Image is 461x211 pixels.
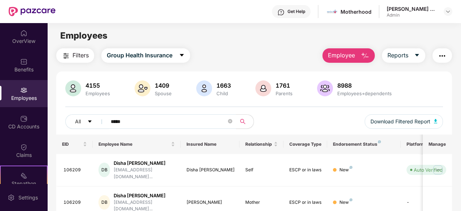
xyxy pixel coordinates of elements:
span: Employee [328,51,355,60]
div: Child [215,91,232,96]
div: 1409 [153,82,173,89]
img: svg+xml;base64,PHN2ZyB4bWxucz0iaHR0cDovL3d3dy53My5vcmcvMjAwMC9zdmciIHdpZHRoPSI4IiBoZWlnaHQ9IjgiIH... [350,166,352,169]
div: 106209 [63,199,87,206]
img: svg+xml;base64,PHN2ZyBpZD0iSG9tZSIgeG1sbnM9Imh0dHA6Ly93d3cudzMub3JnLzIwMDAvc3ZnIiB3aWR0aD0iMjAiIG... [20,30,27,37]
img: svg+xml;base64,PHN2ZyB4bWxucz0iaHR0cDovL3d3dy53My5vcmcvMjAwMC9zdmciIHdpZHRoPSI4IiBoZWlnaHQ9IjgiIH... [350,198,352,201]
button: Group Health Insurancecaret-down [101,48,190,63]
img: svg+xml;base64,PHN2ZyB4bWxucz0iaHR0cDovL3d3dy53My5vcmcvMjAwMC9zdmciIHdpZHRoPSI4IiBoZWlnaHQ9IjgiIH... [378,140,381,143]
span: Employee Name [98,141,170,147]
div: Get Help [287,9,305,14]
button: Employee [322,48,375,63]
th: Insured Name [181,135,240,154]
th: Coverage Type [284,135,328,154]
div: DB [98,195,110,210]
span: close-circle [228,118,232,125]
div: [EMAIL_ADDRESS][DOMAIN_NAME]... [114,167,175,180]
div: Spouse [153,91,173,96]
img: motherhood%20_%20logo.png [327,6,337,17]
div: DB [98,163,110,177]
div: 1761 [274,82,294,89]
div: ESCP or in laws [289,167,322,173]
div: Motherhood [341,8,372,15]
span: Download Filtered Report [370,118,430,126]
img: svg+xml;base64,PHN2ZyB4bWxucz0iaHR0cDovL3d3dy53My5vcmcvMjAwMC9zdmciIHhtbG5zOnhsaW5rPSJodHRwOi8vd3... [255,80,271,96]
div: Self [245,167,278,173]
div: 8988 [336,82,393,89]
div: Mother [245,199,278,206]
span: caret-down [179,52,185,59]
span: Employees [60,30,107,41]
span: Filters [73,51,89,60]
button: Allcaret-down [65,114,109,129]
span: search [236,119,250,124]
div: ESCP or in laws [289,199,322,206]
img: svg+xml;base64,PHN2ZyB4bWxucz0iaHR0cDovL3d3dy53My5vcmcvMjAwMC9zdmciIHhtbG5zOnhsaW5rPSJodHRwOi8vd3... [196,80,212,96]
span: All [75,118,81,126]
img: svg+xml;base64,PHN2ZyB4bWxucz0iaHR0cDovL3d3dy53My5vcmcvMjAwMC9zdmciIHhtbG5zOnhsaW5rPSJodHRwOi8vd3... [317,80,333,96]
div: Platform Status [407,141,446,147]
div: Stepathon [1,180,47,187]
div: 106209 [63,167,87,173]
img: svg+xml;base64,PHN2ZyB4bWxucz0iaHR0cDovL3d3dy53My5vcmcvMjAwMC9zdmciIHhtbG5zOnhsaW5rPSJodHRwOi8vd3... [135,80,150,96]
div: Parents [274,91,294,96]
div: Admin [387,12,437,18]
div: Disha [PERSON_NAME] [186,167,234,173]
div: [PERSON_NAME] [186,199,234,206]
div: Endorsement Status [333,141,395,147]
img: svg+xml;base64,PHN2ZyBpZD0iQ2xhaW0iIHhtbG5zPSJodHRwOi8vd3d3LnczLm9yZy8yMDAwL3N2ZyIgd2lkdGg9IjIwIi... [20,144,27,151]
span: caret-down [87,119,92,125]
span: caret-down [414,52,420,59]
th: Manage [423,135,452,154]
span: Relationship [245,141,272,147]
div: 1663 [215,82,232,89]
div: Employees [84,91,111,96]
img: svg+xml;base64,PHN2ZyB4bWxucz0iaHR0cDovL3d3dy53My5vcmcvMjAwMC9zdmciIHdpZHRoPSIyNCIgaGVpZ2h0PSIyNC... [62,52,70,60]
span: EID [62,141,82,147]
th: Employee Name [93,135,181,154]
button: search [236,114,254,129]
div: New [339,199,352,206]
img: svg+xml;base64,PHN2ZyBpZD0iRHJvcGRvd24tMzJ4MzIiIHhtbG5zPSJodHRwOi8vd3d3LnczLm9yZy8yMDAwL3N2ZyIgd2... [445,9,451,14]
div: New [339,167,352,173]
div: [PERSON_NAME] G C [387,5,437,12]
span: Group Health Insurance [107,51,172,60]
button: Filters [56,48,94,63]
div: Employees+dependents [336,91,393,96]
div: Disha [PERSON_NAME] [114,160,175,167]
span: close-circle [228,119,232,123]
button: Reportscaret-down [382,48,425,63]
div: Auto Verified [414,166,443,173]
img: svg+xml;base64,PHN2ZyB4bWxucz0iaHR0cDovL3d3dy53My5vcmcvMjAwMC9zdmciIHhtbG5zOnhsaW5rPSJodHRwOi8vd3... [65,80,81,96]
img: svg+xml;base64,PHN2ZyBpZD0iRW1wbG95ZWVzIiB4bWxucz0iaHR0cDovL3d3dy53My5vcmcvMjAwMC9zdmciIHdpZHRoPS... [20,87,27,94]
div: Settings [16,194,40,201]
img: svg+xml;base64,PHN2ZyB4bWxucz0iaHR0cDovL3d3dy53My5vcmcvMjAwMC9zdmciIHhtbG5zOnhsaW5rPSJodHRwOi8vd3... [434,119,438,123]
img: svg+xml;base64,PHN2ZyBpZD0iU2V0dGluZy0yMHgyMCIgeG1sbnM9Imh0dHA6Ly93d3cudzMub3JnLzIwMDAvc3ZnIiB3aW... [8,194,15,201]
img: svg+xml;base64,PHN2ZyBpZD0iQ0RfQWNjb3VudHMiIGRhdGEtbmFtZT0iQ0QgQWNjb3VudHMiIHhtbG5zPSJodHRwOi8vd3... [20,115,27,122]
div: 4155 [84,82,111,89]
img: svg+xml;base64,PHN2ZyB4bWxucz0iaHR0cDovL3d3dy53My5vcmcvMjAwMC9zdmciIHhtbG5zOnhsaW5rPSJodHRwOi8vd3... [361,52,369,60]
img: New Pazcare Logo [9,7,56,16]
img: manageButton [432,164,444,176]
img: svg+xml;base64,PHN2ZyBpZD0iSGVscC0zMngzMiIgeG1sbnM9Imh0dHA6Ly93d3cudzMub3JnLzIwMDAvc3ZnIiB3aWR0aD... [277,9,285,16]
span: Reports [387,51,408,60]
th: Relationship [240,135,284,154]
th: EID [56,135,93,154]
button: Download Filtered Report [365,114,443,129]
img: svg+xml;base64,PHN2ZyB4bWxucz0iaHR0cDovL3d3dy53My5vcmcvMjAwMC9zdmciIHdpZHRoPSIyNCIgaGVpZ2h0PSIyNC... [438,52,447,60]
div: Disha [PERSON_NAME] [114,192,175,199]
img: svg+xml;base64,PHN2ZyBpZD0iQmVuZWZpdHMiIHhtbG5zPSJodHRwOi8vd3d3LnczLm9yZy8yMDAwL3N2ZyIgd2lkdGg9Ij... [20,58,27,65]
img: svg+xml;base64,PHN2ZyB4bWxucz0iaHR0cDovL3d3dy53My5vcmcvMjAwMC9zdmciIHdpZHRoPSIyMSIgaGVpZ2h0PSIyMC... [20,172,27,179]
